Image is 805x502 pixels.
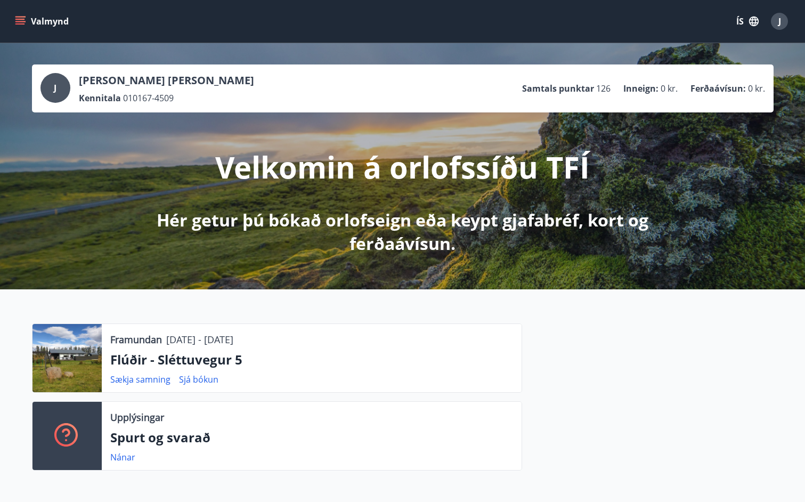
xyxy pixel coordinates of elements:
p: Spurt og svarað [110,428,513,447]
span: 126 [596,83,611,94]
button: ÍS [730,12,765,31]
p: Kennitala [79,92,121,104]
span: 0 kr. [748,83,765,94]
button: J [767,9,792,34]
span: J [778,15,781,27]
button: menu [13,12,73,31]
a: Sjá bókun [179,374,218,385]
p: Framundan [110,333,162,346]
a: Sækja samning [110,374,170,385]
p: Upplýsingar [110,410,164,424]
p: Flúðir - Sléttuvegur 5 [110,351,513,369]
p: Velkomin á orlofssíðu TFÍ [215,147,590,187]
p: Samtals punktar [522,83,594,94]
span: 010167-4509 [123,92,174,104]
p: Ferðaávísun : [690,83,746,94]
p: [DATE] - [DATE] [166,333,233,346]
span: 0 kr. [661,83,678,94]
p: Hér getur þú bókað orlofseign eða keypt gjafabréf, kort og ferðaávísun. [121,208,684,255]
p: [PERSON_NAME] [PERSON_NAME] [79,73,254,88]
span: J [54,82,56,94]
a: Nánar [110,451,135,463]
p: Inneign : [623,83,658,94]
